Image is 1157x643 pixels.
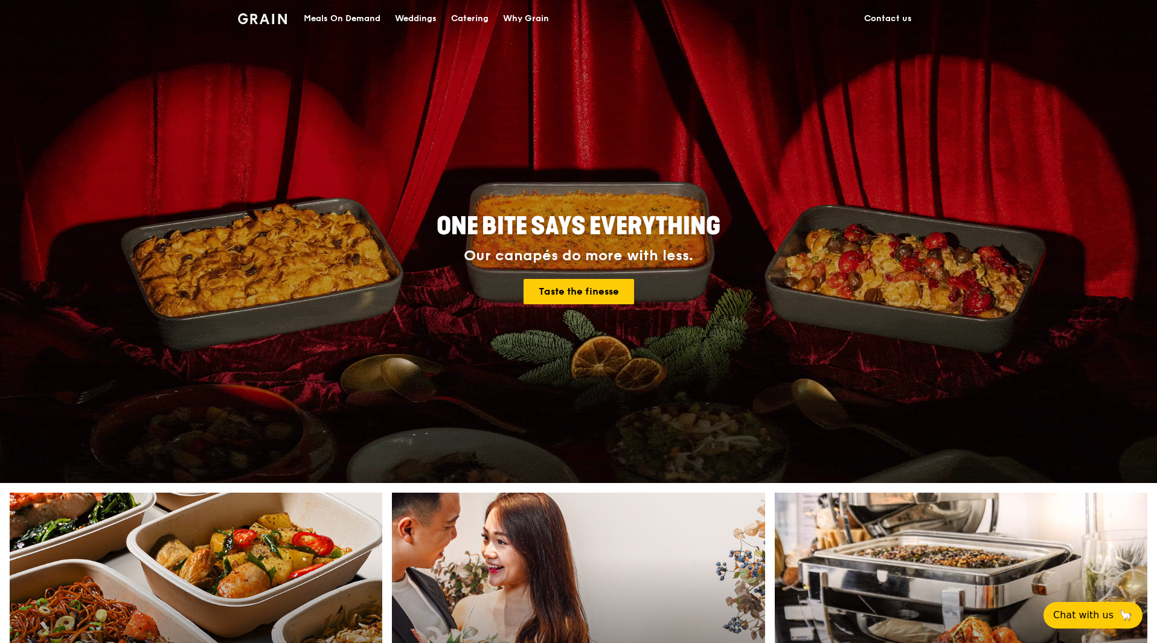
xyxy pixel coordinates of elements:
span: 🦙 [1118,608,1133,622]
a: Catering [444,1,496,37]
a: Weddings [388,1,444,37]
button: Chat with us🦙 [1043,602,1143,629]
a: Taste the finesse [524,279,634,304]
div: Why Grain [503,1,549,37]
a: Contact us [857,1,919,37]
img: Grain [238,13,287,24]
div: Meals On Demand [304,1,380,37]
span: ONE BITE SAYS EVERYTHING [437,212,720,241]
span: Chat with us [1053,608,1114,622]
div: Weddings [395,1,437,37]
div: Catering [451,1,489,37]
div: Our canapés do more with less. [361,248,796,264]
a: Why Grain [496,1,556,37]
